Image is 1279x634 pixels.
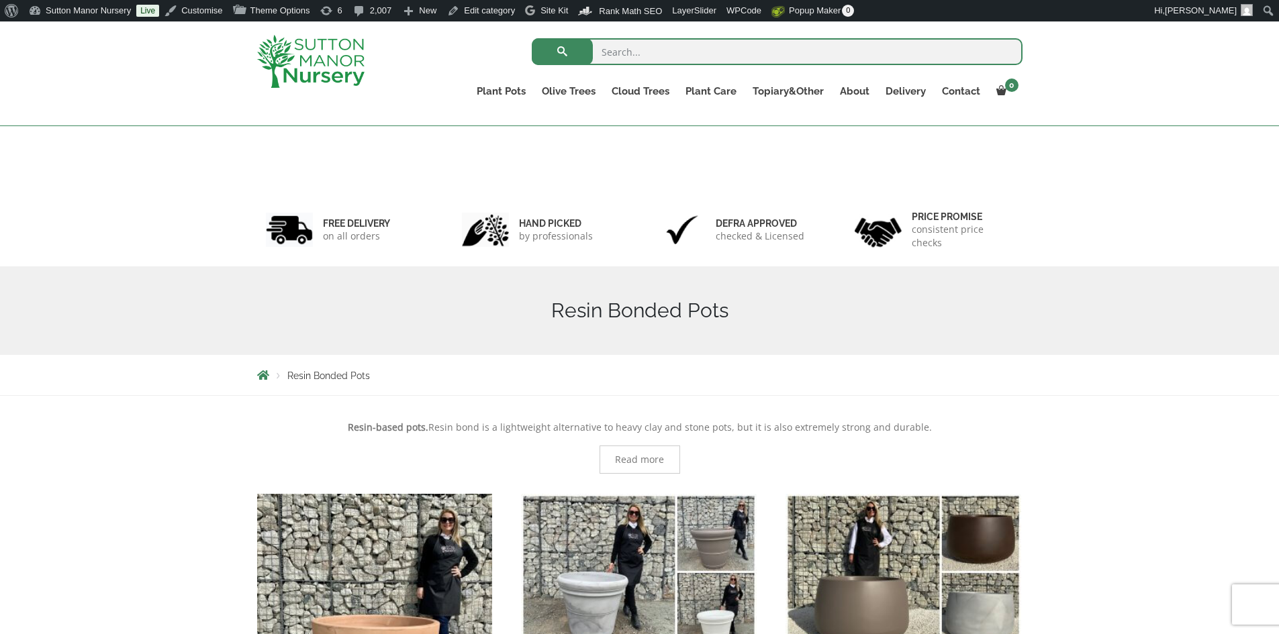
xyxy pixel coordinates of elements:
img: 2.jpg [462,213,509,247]
a: 0 [988,82,1023,101]
strong: Resin-based pots. [348,421,428,433]
h1: Resin Bonded Pots [257,299,1023,323]
a: About [832,82,878,101]
h6: FREE DELIVERY [323,217,390,229]
a: Contact [934,82,988,101]
a: Topiary&Other [745,82,832,101]
p: by professionals [519,229,593,243]
p: checked & Licensed [716,229,804,243]
img: logo [257,35,365,88]
span: Read more [615,455,664,464]
a: Delivery [878,82,934,101]
p: Resin bond is a lightweight alternative to heavy clay and stone pots, but it is also extremely st... [257,419,1023,435]
span: 0 [842,5,854,17]
h6: Defra approved [716,217,804,229]
span: Site Kit [540,5,568,15]
img: 3.jpg [659,213,706,247]
img: 1.jpg [266,213,313,247]
span: 0 [1005,78,1019,92]
a: Plant Pots [469,82,534,101]
span: Rank Math SEO [599,6,662,16]
a: Live [136,5,159,17]
h6: hand picked [519,217,593,229]
a: Plant Care [677,82,745,101]
a: Cloud Trees [604,82,677,101]
span: [PERSON_NAME] [1165,5,1237,15]
p: on all orders [323,229,390,243]
p: consistent price checks [912,223,1014,250]
a: Olive Trees [534,82,604,101]
img: 4.jpg [855,209,902,250]
span: Resin Bonded Pots [287,370,370,381]
nav: Breadcrumbs [257,370,1023,380]
input: Search... [532,38,1023,65]
h6: Price promise [912,211,1014,223]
